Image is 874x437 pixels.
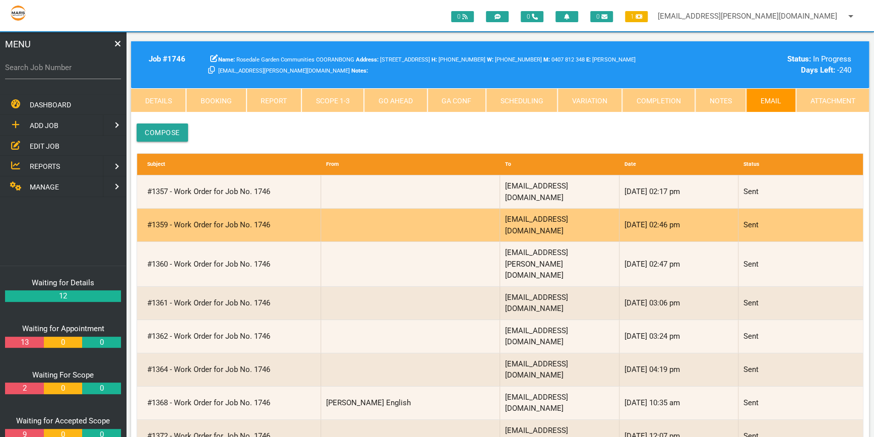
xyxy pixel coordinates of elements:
[5,337,43,348] a: 13
[44,337,82,348] a: 0
[487,56,493,63] b: W:
[218,56,354,63] span: Rosedale Garden Communities COORANBONG
[622,88,695,112] a: Completion
[619,353,739,386] div: [DATE] 04:19 pm
[142,320,321,353] div: #1362 - Work Order for Job No. 1746
[16,416,110,425] a: Waiting for Accepted Scope
[586,56,591,63] b: E:
[32,278,94,287] a: Waiting for Details
[142,209,321,241] div: #1359 - Work Order for Job No. 1746
[351,68,368,74] b: Notes:
[142,175,321,208] div: #1357 - Work Order for Job No. 1746
[5,37,31,51] span: MENU
[619,320,739,353] div: [DATE] 03:24 pm
[738,387,858,419] div: Sent
[521,11,543,22] span: 0
[619,175,739,208] div: [DATE] 02:17 pm
[500,209,619,241] div: [EMAIL_ADDRESS][DOMAIN_NAME]
[500,242,619,286] div: [EMAIL_ADDRESS][PERSON_NAME][DOMAIN_NAME]
[82,383,120,394] a: 0
[30,162,60,170] span: REPORTS
[738,175,858,208] div: Sent
[500,320,619,353] div: [EMAIL_ADDRESS][DOMAIN_NAME]
[142,387,321,419] div: #1368 - Work Order for Job No. 1746
[142,287,321,320] div: #1361 - Work Order for Job No. 1746
[619,287,739,320] div: [DATE] 03:06 pm
[137,123,188,142] a: Compose
[356,56,430,63] span: [STREET_ADDRESS]
[500,353,619,386] div: [EMAIL_ADDRESS][DOMAIN_NAME]
[30,142,59,150] span: EDIT JOB
[10,5,26,21] img: s3file
[44,383,82,394] a: 0
[142,154,321,175] div: Subject
[738,154,858,175] div: Status
[427,88,486,112] a: GA Conf
[590,11,613,22] span: 0
[5,383,43,394] a: 2
[431,56,485,63] span: Home phone
[321,387,500,419] div: [PERSON_NAME] English
[619,209,739,241] div: [DATE] 02:46 pm
[5,290,121,302] a: 12
[208,66,215,75] a: Click here copy customer information.
[619,242,739,286] div: [DATE] 02:47 pm
[738,320,858,353] div: Sent
[218,56,235,63] b: Name:
[746,88,795,112] a: Email
[5,62,121,74] label: Search Job Number
[543,56,585,63] span: Jamie
[738,242,858,286] div: Sent
[246,88,301,112] a: Report
[487,56,542,63] span: [PHONE_NUMBER]
[321,154,500,175] div: From
[801,66,835,75] b: Days Left:
[500,287,619,320] div: [EMAIL_ADDRESS][DOMAIN_NAME]
[625,11,648,22] span: 1
[738,287,858,320] div: Sent
[149,54,185,64] b: Job # 1746
[684,53,851,76] div: In Progress -240
[30,101,71,109] span: DASHBOARD
[131,88,186,112] a: Details
[500,175,619,208] div: [EMAIL_ADDRESS][DOMAIN_NAME]
[451,11,474,22] span: 0
[695,88,746,112] a: Notes
[619,154,739,175] div: Date
[301,88,364,112] a: Scope 1-3
[787,54,811,64] b: Status:
[142,353,321,386] div: #1364 - Work Order for Job No. 1746
[30,121,58,130] span: ADD JOB
[32,370,94,380] a: Waiting For Scope
[22,324,104,333] a: Waiting for Appointment
[619,387,739,419] div: [DATE] 10:35 am
[500,387,619,419] div: [EMAIL_ADDRESS][DOMAIN_NAME]
[364,88,427,112] a: Go Ahead
[30,183,59,191] span: MANAGE
[543,56,550,63] b: M:
[186,88,246,112] a: Booking
[431,56,437,63] b: H:
[557,88,621,112] a: Variation
[500,154,619,175] div: To
[738,209,858,241] div: Sent
[796,88,869,112] a: Attachment
[486,88,557,112] a: Scheduling
[356,56,379,63] b: Address:
[738,353,858,386] div: Sent
[142,242,321,286] div: #1360 - Work Order for Job No. 1746
[82,337,120,348] a: 0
